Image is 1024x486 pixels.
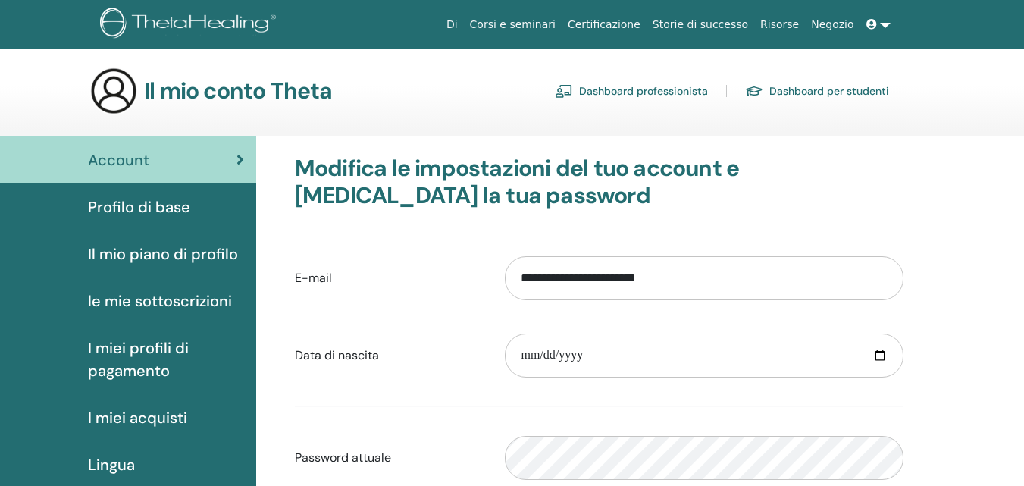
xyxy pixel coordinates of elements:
[144,77,333,105] h3: Il mio conto Theta
[88,337,244,382] span: I miei profili di pagamento
[100,8,281,42] img: logo.png
[555,84,573,98] img: chalkboard-teacher.svg
[283,264,494,293] label: E-mail
[464,11,562,39] a: Corsi e seminari
[562,11,647,39] a: Certificazione
[754,11,805,39] a: Risorse
[283,341,494,370] label: Data di nascita
[88,196,190,218] span: Profilo di base
[88,149,149,171] span: Account
[745,85,763,98] img: graduation-cap.svg
[555,79,708,103] a: Dashboard professionista
[283,444,494,472] label: Password attuale
[745,79,889,103] a: Dashboard per studenti
[805,11,860,39] a: Negozio
[88,243,238,265] span: Il mio piano di profilo
[89,67,138,115] img: generic-user-icon.jpg
[295,155,903,209] h3: Modifica le impostazioni del tuo account e [MEDICAL_DATA] la tua password
[647,11,754,39] a: Storie di successo
[88,453,135,476] span: Lingua
[88,290,232,312] span: le mie sottoscrizioni
[88,406,187,429] span: I miei acquisti
[440,11,464,39] a: Di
